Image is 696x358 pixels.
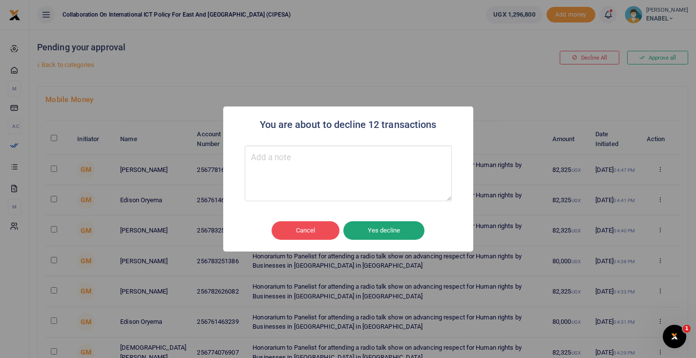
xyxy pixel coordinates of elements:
button: Yes decline [343,221,424,240]
button: Cancel [272,221,339,240]
textarea: Type your message here [245,146,452,201]
h2: You are about to decline 12 transactions [260,116,437,133]
span: 1 [683,325,691,333]
iframe: Intercom live chat [663,325,686,348]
